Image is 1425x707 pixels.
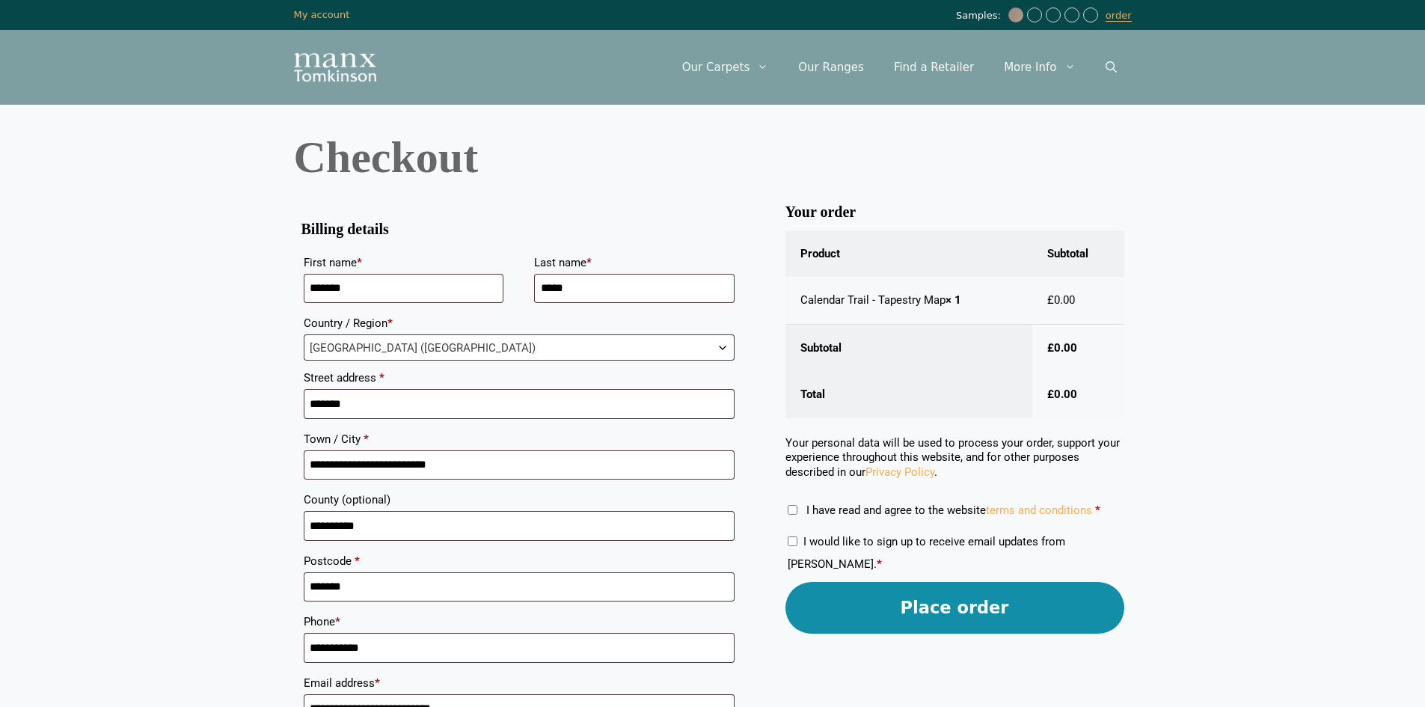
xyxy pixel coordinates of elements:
a: order [1106,10,1132,22]
label: Postcode [304,550,735,572]
label: First name [304,251,504,274]
span: £ [1047,388,1054,401]
a: More Info [989,45,1090,90]
a: Find a Retailer [879,45,989,90]
a: My account [294,9,350,20]
label: I would like to sign up to receive email updates from [PERSON_NAME]. [788,535,1065,571]
label: Street address [304,367,735,389]
a: Open Search Bar [1091,45,1132,90]
span: United Kingdom (UK) [304,335,734,360]
input: I would like to sign up to receive email updates from [PERSON_NAME]. [788,536,797,546]
span: £ [1047,293,1054,307]
a: Our Carpets [667,45,784,90]
span: I have read and agree to the website [806,504,1092,517]
label: Phone [304,610,735,633]
th: Total [785,371,1032,418]
label: Email address [304,672,735,694]
td: Calendar Trail - Tapestry Map [785,277,1032,325]
bdi: 0.00 [1047,293,1075,307]
input: I have read and agree to the websiteterms and conditions * [788,505,797,515]
bdi: 0.00 [1047,341,1077,355]
nav: Primary [667,45,1132,90]
span: Samples: [956,10,1005,22]
button: Place order [785,582,1124,634]
h3: Your order [785,209,1124,215]
a: Our Ranges [783,45,879,90]
label: Town / City [304,428,735,450]
bdi: 0.00 [1047,388,1077,401]
th: Subtotal [785,325,1032,372]
p: Your personal data will be used to process your order, support your experience throughout this we... [785,436,1124,480]
label: Country / Region [304,312,735,334]
th: Subtotal [1032,230,1124,278]
img: Manx Tomkinson [294,53,376,82]
span: Country / Region [304,334,735,361]
h3: Billing details [301,227,737,233]
span: £ [1047,341,1054,355]
img: Calendar Trail - Tapestry Map [1008,7,1023,22]
abbr: required [1095,504,1100,517]
th: Product [785,230,1032,278]
label: County [304,489,735,511]
a: terms and conditions [986,504,1092,517]
a: Privacy Policy [865,465,934,479]
strong: × 1 [946,293,961,307]
h1: Checkout [294,135,1132,180]
label: Last name [534,251,735,274]
span: (optional) [342,493,390,506]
